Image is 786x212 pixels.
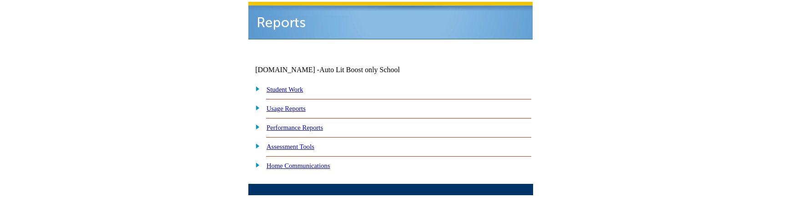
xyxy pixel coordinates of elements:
[267,86,303,93] a: Student Work
[251,84,260,93] img: plus.gif
[267,143,314,150] a: Assessment Tools
[251,161,260,169] img: plus.gif
[255,66,423,74] td: [DOMAIN_NAME] -
[267,124,323,131] a: Performance Reports
[319,66,400,74] nobr: Auto Lit Boost only School
[248,2,533,39] img: header
[251,142,260,150] img: plus.gif
[251,123,260,131] img: plus.gif
[251,104,260,112] img: plus.gif
[267,105,306,112] a: Usage Reports
[267,162,330,169] a: Home Communications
